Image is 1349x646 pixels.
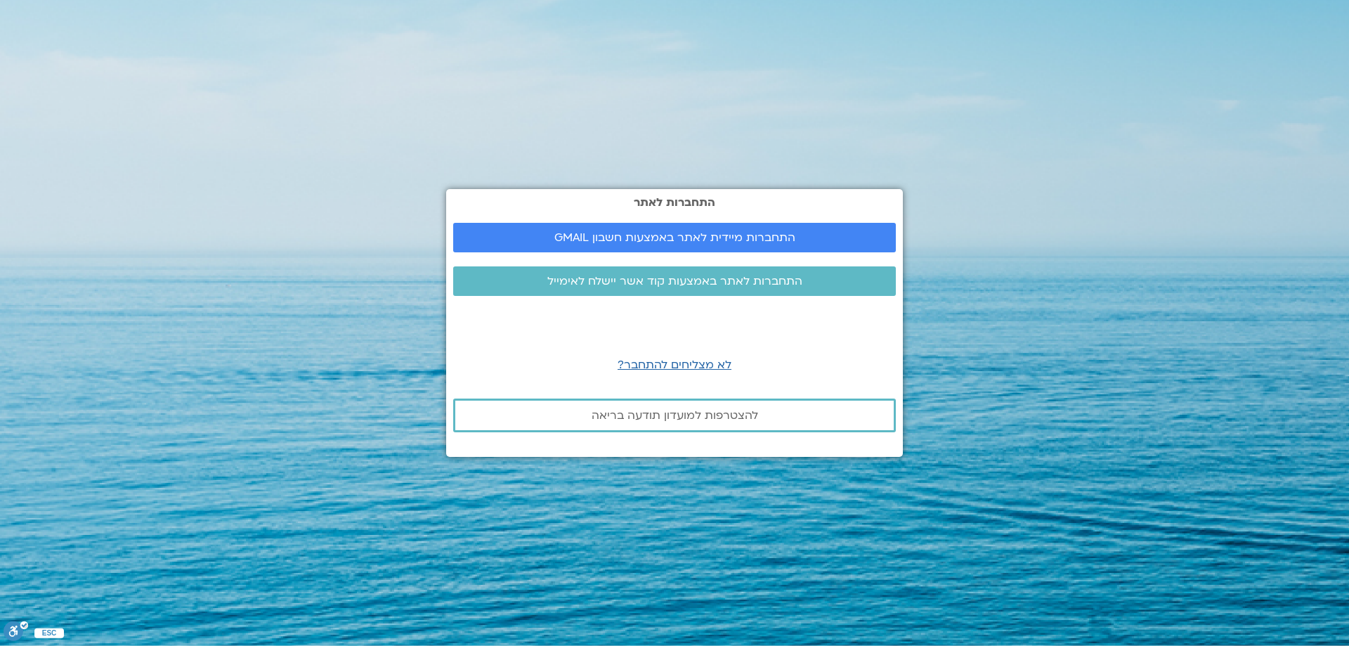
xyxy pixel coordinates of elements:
span: התחברות מיידית לאתר באמצעות חשבון GMAIL [554,231,795,244]
h2: התחברות לאתר [453,196,896,209]
span: להצטרפות למועדון תודעה בריאה [592,409,758,422]
span: התחברות לאתר באמצעות קוד אשר יישלח לאימייל [547,275,802,288]
a: התחברות לאתר באמצעות קוד אשר יישלח לאימייל [453,266,896,296]
a: להצטרפות למועדון תודעה בריאה [453,399,896,432]
a: לא מצליחים להתחבר? [618,357,731,373]
a: התחברות מיידית לאתר באמצעות חשבון GMAIL [453,223,896,252]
